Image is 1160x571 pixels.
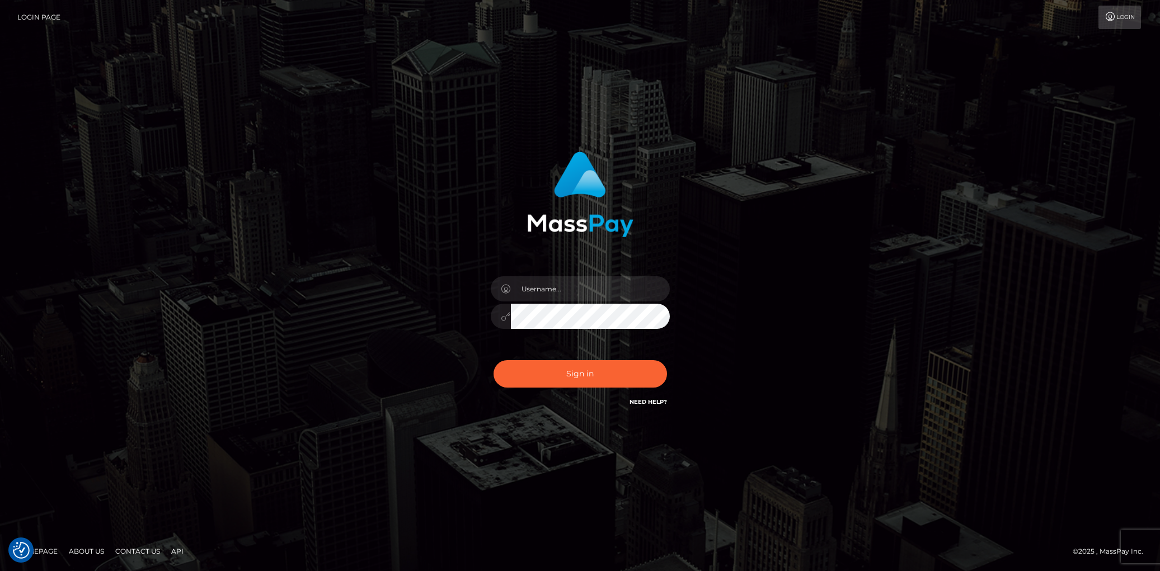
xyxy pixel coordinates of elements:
[64,542,109,560] a: About Us
[1073,545,1152,558] div: © 2025 , MassPay Inc.
[527,152,633,237] img: MassPay Login
[494,360,667,388] button: Sign in
[511,276,670,301] input: Username...
[17,6,60,29] a: Login Page
[630,398,667,405] a: Need Help?
[111,542,165,560] a: Contact Us
[13,542,30,559] button: Consent Preferences
[1098,6,1141,29] a: Login
[13,542,30,559] img: Revisit consent button
[12,542,62,560] a: Homepage
[167,542,188,560] a: API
